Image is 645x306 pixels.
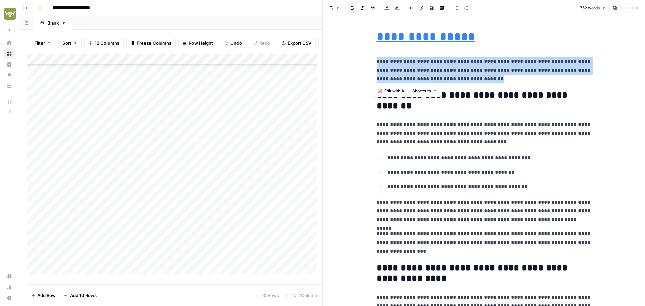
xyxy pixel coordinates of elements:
[189,40,213,46] span: Row Height
[60,290,101,301] button: Add 10 Rows
[4,271,15,282] a: Settings
[4,5,15,22] button: Workspace: Evergreen Media
[34,16,72,30] a: Blank
[37,292,56,299] span: Add Row
[58,38,82,48] button: Sort
[4,38,15,48] a: Home
[282,290,322,301] div: 12/12 Columns
[4,293,15,303] button: Help + Support
[95,40,119,46] span: 12 Columns
[30,38,55,48] button: Filter
[4,59,15,70] a: Insights
[137,40,171,46] span: Freeze Columns
[249,38,274,48] button: Redo
[410,87,440,95] button: Shortcuts
[577,4,609,12] button: 752 words
[220,38,246,48] button: Undo
[4,70,15,81] a: Opportunities
[4,48,15,59] a: Browse
[4,8,16,20] img: Evergreen Media Logo
[62,40,71,46] span: Sort
[277,38,316,48] button: Export CSV
[376,87,408,95] button: Edit with AI
[84,38,124,48] button: 12 Columns
[288,40,311,46] span: Export CSV
[70,292,97,299] span: Add 10 Rows
[34,40,45,46] span: Filter
[4,81,15,91] a: Your Data
[4,282,15,293] a: Usage
[178,38,217,48] button: Row Height
[384,88,405,94] span: Edit with AI
[412,88,431,94] span: Shortcuts
[27,290,60,301] button: Add Row
[259,40,270,46] span: Redo
[254,290,282,301] div: 35 Rows
[47,19,59,26] div: Blank
[230,40,242,46] span: Undo
[580,5,600,11] span: 752 words
[126,38,176,48] button: Freeze Columns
